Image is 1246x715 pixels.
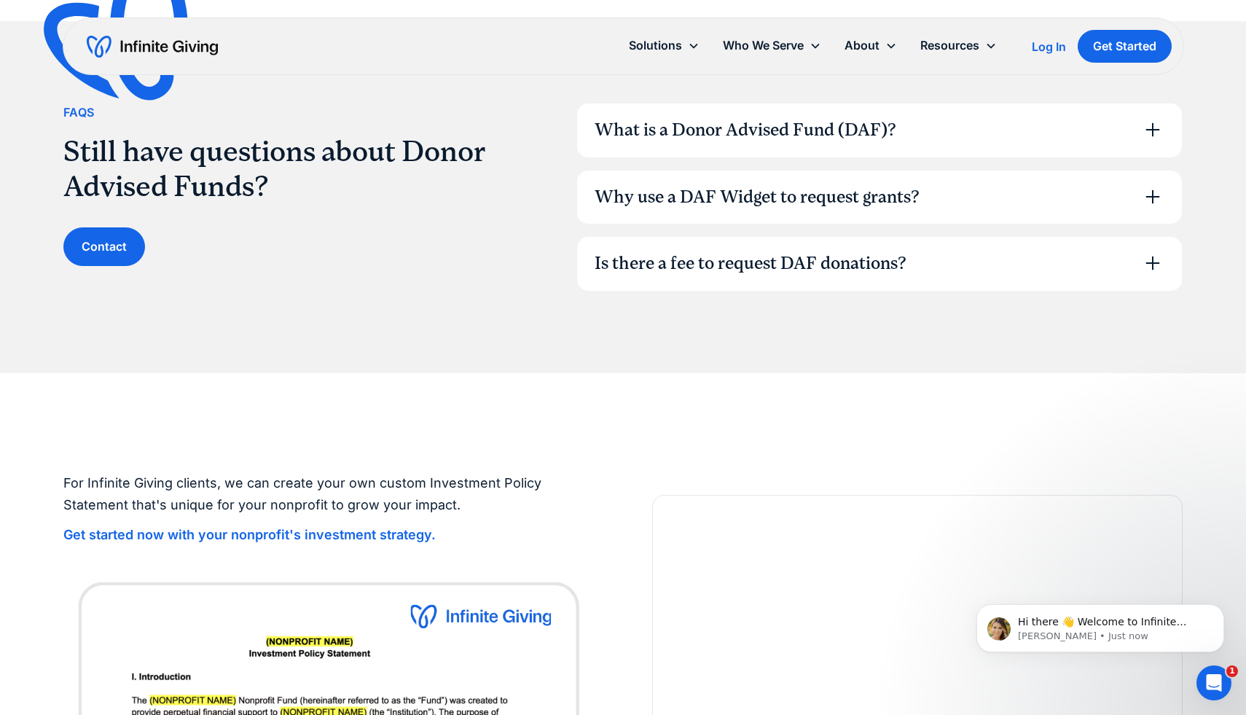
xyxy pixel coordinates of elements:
[63,472,594,517] p: For Infinite Giving clients, we can create your own custom Investment Policy Statement that's uni...
[629,36,682,55] div: Solutions
[595,118,896,143] div: What is a Donor Advised Fund (DAF)?
[63,227,145,266] a: Contact
[845,36,879,55] div: About
[63,528,436,542] a: Get started now with your nonprofit's investment strategy.
[920,36,979,55] div: Resources
[595,251,906,276] div: Is there a fee to request DAF donations?
[1032,41,1066,52] div: Log In
[617,30,711,61] div: Solutions
[1078,30,1172,63] a: Get Started
[833,30,909,61] div: About
[63,134,518,204] h2: Still have questions about Donor Advised Funds?
[1226,665,1238,677] span: 1
[955,574,1246,676] iframe: Intercom notifications message
[1032,38,1066,55] a: Log In
[595,185,920,210] div: Why use a DAF Widget to request grants?
[711,30,833,61] div: Who We Serve
[909,30,1008,61] div: Resources
[1196,665,1231,700] iframe: Intercom live chat
[87,35,218,58] a: home
[723,36,804,55] div: Who We Serve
